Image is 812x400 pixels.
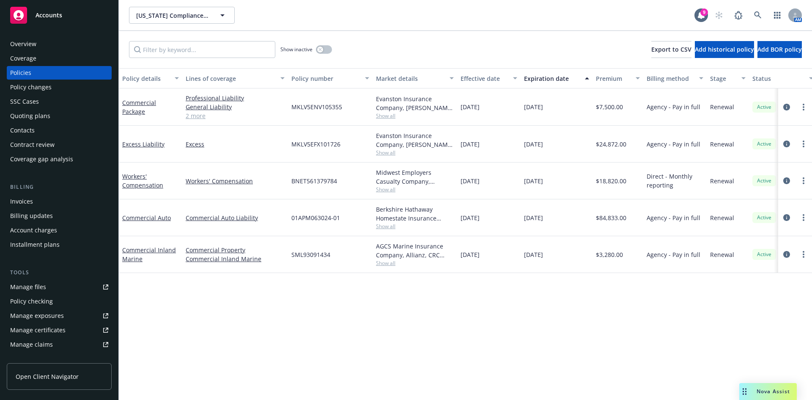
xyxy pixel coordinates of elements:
[291,74,360,83] div: Policy number
[10,52,36,65] div: Coverage
[524,102,543,111] span: [DATE]
[461,140,480,149] span: [DATE]
[798,139,809,149] a: more
[7,109,112,123] a: Quoting plans
[782,249,792,259] a: circleInformation
[7,309,112,323] a: Manage exposures
[376,242,454,259] div: AGCS Marine Insurance Company, Allianz, CRC Group
[10,309,64,323] div: Manage exposures
[186,213,285,222] a: Commercial Auto Liability
[757,41,802,58] button: Add BOR policy
[798,176,809,186] a: more
[7,338,112,351] a: Manage claims
[524,74,580,83] div: Expiration date
[7,209,112,223] a: Billing updates
[707,68,749,88] button: Stage
[288,68,373,88] button: Policy number
[10,138,55,152] div: Contract review
[122,99,156,116] a: Commercial Package
[710,7,727,24] a: Start snowing
[596,102,623,111] span: $7,500.00
[643,68,707,88] button: Billing method
[782,139,792,149] a: circleInformation
[521,68,593,88] button: Expiration date
[10,66,31,80] div: Policies
[10,37,36,51] div: Overview
[798,102,809,112] a: more
[7,138,112,152] a: Contract review
[376,94,454,112] div: Evanston Insurance Company, [PERSON_NAME] Insurance, CRC Group
[122,246,176,263] a: Commercial Inland Marine
[756,103,773,111] span: Active
[7,80,112,94] a: Policy changes
[122,214,171,222] a: Commercial Auto
[798,249,809,259] a: more
[129,41,275,58] input: Filter by keyword...
[7,323,112,337] a: Manage certificates
[376,186,454,193] span: Show all
[749,7,766,24] a: Search
[7,238,112,251] a: Installment plans
[524,250,543,259] span: [DATE]
[373,68,457,88] button: Market details
[291,140,340,149] span: MKLV5EFX101726
[280,46,313,53] span: Show inactive
[10,195,33,208] div: Invoices
[16,372,79,381] span: Open Client Navigator
[710,140,734,149] span: Renewal
[186,246,285,254] a: Commercial Property
[7,183,112,191] div: Billing
[122,140,165,148] a: Excess Liability
[798,212,809,223] a: more
[10,295,53,308] div: Policy checking
[651,41,691,58] button: Export to CSV
[695,45,754,53] span: Add historical policy
[7,352,112,366] a: Manage BORs
[10,280,46,294] div: Manage files
[7,195,112,208] a: Invoices
[647,74,694,83] div: Billing method
[752,74,804,83] div: Status
[186,140,285,149] a: Excess
[7,295,112,308] a: Policy checking
[7,223,112,237] a: Account charges
[647,172,703,190] span: Direct - Monthly reporting
[376,223,454,230] span: Show all
[596,213,626,222] span: $84,833.00
[10,223,57,237] div: Account charges
[376,168,454,186] div: Midwest Employers Casualty Company, [PERSON_NAME] Corporation
[710,74,736,83] div: Stage
[739,383,750,400] div: Drag to move
[291,102,342,111] span: MKLV5ENV105355
[756,177,773,185] span: Active
[10,80,52,94] div: Policy changes
[7,3,112,27] a: Accounts
[7,95,112,108] a: SSC Cases
[186,74,275,83] div: Lines of coverage
[710,177,734,185] span: Renewal
[7,66,112,80] a: Policies
[122,172,163,189] a: Workers' Compensation
[730,7,747,24] a: Report a Bug
[524,213,543,222] span: [DATE]
[757,45,802,53] span: Add BOR policy
[461,177,480,185] span: [DATE]
[710,102,734,111] span: Renewal
[596,250,623,259] span: $3,280.00
[186,111,285,120] a: 2 more
[7,268,112,277] div: Tools
[10,352,50,366] div: Manage BORs
[376,205,454,223] div: Berkshire Hathaway Homestate Insurance Company, Berkshire Hathaway Homestate Companies (BHHC)
[376,112,454,119] span: Show all
[461,74,508,83] div: Effective date
[461,213,480,222] span: [DATE]
[7,280,112,294] a: Manage files
[10,338,53,351] div: Manage claims
[129,7,235,24] button: [US_STATE] Compliance Environmental, LLC
[122,74,170,83] div: Policy details
[756,251,773,258] span: Active
[524,177,543,185] span: [DATE]
[647,140,700,149] span: Agency - Pay in full
[376,149,454,156] span: Show all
